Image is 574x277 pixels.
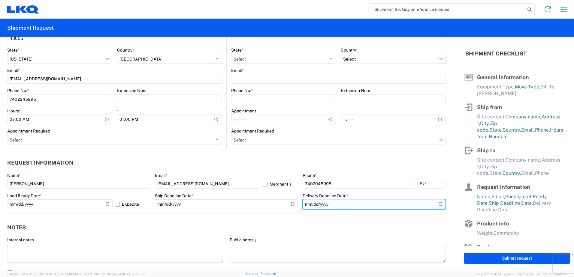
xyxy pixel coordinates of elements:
label: Internal notes [7,237,34,243]
span: Ship Deadline Date, [489,200,533,206]
label: Load Ready Date [7,193,42,198]
label: Appointment Required [231,128,274,134]
span: Country, [503,127,521,133]
span: [PERSON_NAME] [477,91,516,96]
span: Phone [535,170,549,176]
span: Company name, [505,114,542,120]
input: Shipment, tracking or reference number [370,4,525,15]
label: Phone No. [231,88,253,93]
span: Email, [491,194,505,199]
span: State, [489,127,503,133]
h2: Request Information [7,160,73,166]
span: Site contact, [477,157,505,163]
h2: Shipment Request [7,24,54,31]
span: Server: 2025.21.0-c63077040a8 [7,272,81,276]
span: Email, [521,170,535,176]
label: State [231,47,243,53]
span: General Information [477,74,529,80]
span: Commodity [494,230,519,236]
button: Submit request [464,253,570,264]
span: Bill To, [540,84,556,90]
span: Country, [503,170,521,176]
span: Phone, [535,127,550,133]
label: Appointment [231,108,256,114]
label: Country [341,47,358,53]
span: Move Type, [515,84,540,90]
span: Equipment Type, [477,84,515,90]
span: Request Information [477,184,530,190]
label: Country [117,47,134,53]
a: Support [246,272,261,276]
label: Expedite [115,199,150,209]
span: City, [480,121,490,126]
h2: Notes [7,225,26,231]
span: Route [477,244,493,250]
span: State, [489,170,503,176]
span: Client: 2025.21.0-faee749 [83,272,147,276]
label: Extension Num [341,88,370,93]
label: State [7,47,20,53]
span: Product info [477,220,509,227]
span: Site contact, [477,114,505,120]
span: Weight, [477,230,494,236]
label: Public notes [230,237,258,243]
label: Phone [303,173,317,178]
span: Name, [477,194,491,199]
span: Company name, [505,157,542,163]
span: [DATE] 10:25:10 [123,272,147,276]
label: Appointment Required [7,128,50,134]
label: Delivery Deadline Date [303,193,348,198]
span: Email, [521,127,535,133]
input: Ext [417,179,446,189]
label: Name [7,173,21,178]
label: Extension Num [117,88,147,93]
a: Feedback [261,272,276,276]
span: Phone, [505,194,520,199]
label: Email [231,68,244,73]
span: City, [480,164,490,169]
span: Ship from [477,104,502,110]
label: Email [155,173,168,178]
span: Copyright © [DATE]-[DATE] Agistix Inc., All Rights Reserved [474,271,567,277]
label: Phone No. [7,88,29,93]
label: Merchant [263,179,298,189]
label: Ship Deadline Date [155,193,193,198]
label: Email [7,68,20,73]
h2: Shipment Checklist [465,50,527,57]
span: Hours to [489,134,508,139]
label: Hours [7,108,21,114]
span: [DATE] 10:41:40 [57,272,81,276]
span: Ship to [477,147,495,153]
